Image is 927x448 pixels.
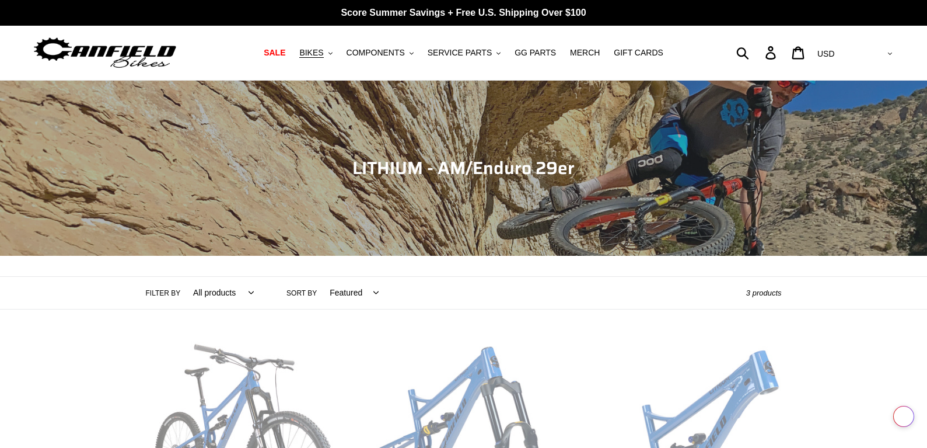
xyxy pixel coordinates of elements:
[746,289,782,297] span: 3 products
[293,45,338,61] button: BIKES
[564,45,606,61] a: MERCH
[286,288,317,298] label: Sort by
[347,48,405,58] span: COMPONENTS
[32,34,178,71] img: Canfield Bikes
[428,48,492,58] span: SERVICE PARTS
[299,48,323,58] span: BIKES
[509,45,562,61] a: GG PARTS
[264,48,285,58] span: SALE
[258,45,291,61] a: SALE
[570,48,600,58] span: MERCH
[515,48,556,58] span: GG PARTS
[422,45,506,61] button: SERVICE PARTS
[614,48,663,58] span: GIFT CARDS
[608,45,669,61] a: GIFT CARDS
[743,40,772,65] input: Search
[352,154,575,182] span: LITHIUM - AM/Enduro 29er
[341,45,419,61] button: COMPONENTS
[146,288,181,298] label: Filter by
